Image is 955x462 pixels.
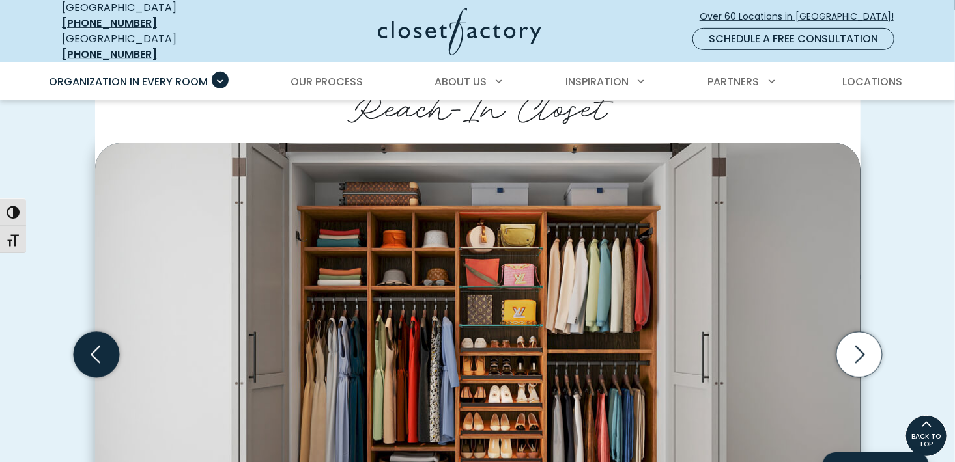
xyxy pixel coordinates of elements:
[700,10,904,23] span: Over 60 Locations in [GEOGRAPHIC_DATA]!
[692,28,894,50] a: Schedule a Free Consultation
[906,433,947,448] span: BACK TO TOP
[348,78,608,130] span: Reach-In Closet
[708,74,760,89] span: Partners
[842,74,902,89] span: Locations
[565,74,629,89] span: Inspiration
[68,327,124,383] button: Previous slide
[49,74,208,89] span: Organization in Every Room
[62,31,251,62] div: [GEOGRAPHIC_DATA]
[291,74,363,89] span: Our Process
[378,8,541,55] img: Closet Factory Logo
[905,415,947,457] a: BACK TO TOP
[831,327,887,383] button: Next slide
[62,47,157,62] a: [PHONE_NUMBER]
[62,16,157,31] a: [PHONE_NUMBER]
[699,5,905,28] a: Over 60 Locations in [GEOGRAPHIC_DATA]!
[435,74,487,89] span: About Us
[40,64,915,100] nav: Primary Menu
